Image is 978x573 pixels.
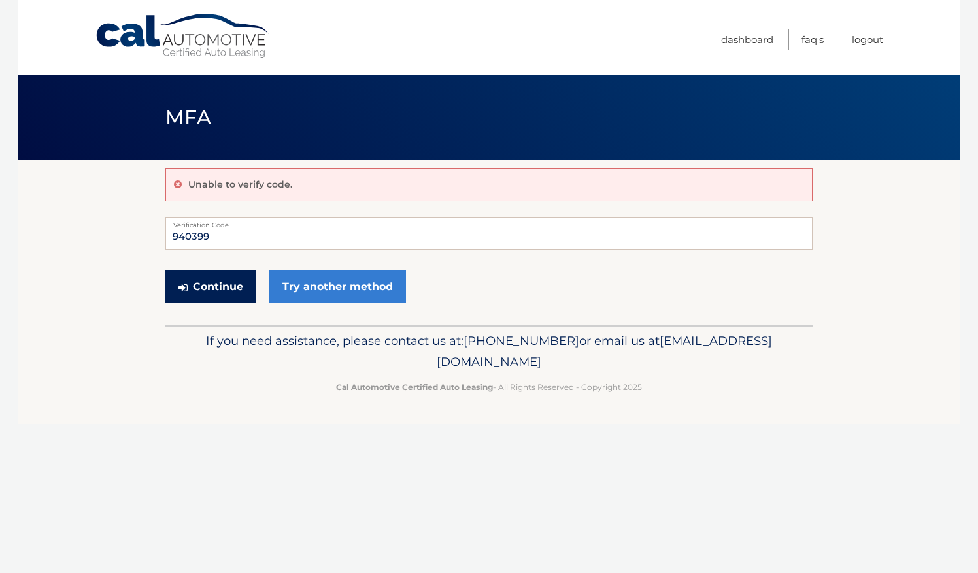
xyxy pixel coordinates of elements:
[721,29,773,50] a: Dashboard
[336,382,493,392] strong: Cal Automotive Certified Auto Leasing
[437,333,772,369] span: [EMAIL_ADDRESS][DOMAIN_NAME]
[188,178,292,190] p: Unable to verify code.
[464,333,579,348] span: [PHONE_NUMBER]
[165,270,256,303] button: Continue
[165,105,211,129] span: MFA
[174,331,804,372] p: If you need assistance, please contact us at: or email us at
[801,29,824,50] a: FAQ's
[165,217,813,227] label: Verification Code
[165,217,813,250] input: Verification Code
[852,29,883,50] a: Logout
[269,270,406,303] a: Try another method
[174,380,804,394] p: - All Rights Reserved - Copyright 2025
[95,13,271,59] a: Cal Automotive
